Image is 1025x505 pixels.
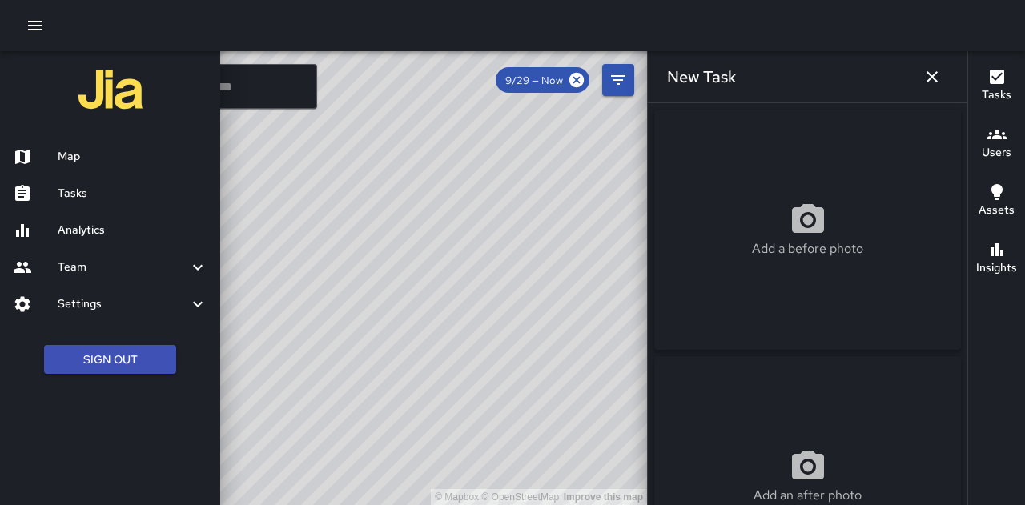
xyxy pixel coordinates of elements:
[58,222,207,239] h6: Analytics
[982,86,1011,104] h6: Tasks
[58,185,207,202] h6: Tasks
[58,259,188,276] h6: Team
[58,148,207,166] h6: Map
[976,259,1017,277] h6: Insights
[667,64,736,90] h6: New Task
[78,58,143,122] img: jia-logo
[982,144,1011,162] h6: Users
[979,202,1015,219] h6: Assets
[58,295,188,313] h6: Settings
[44,345,176,375] button: Sign Out
[754,486,862,505] p: Add an after photo
[752,239,863,259] p: Add a before photo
